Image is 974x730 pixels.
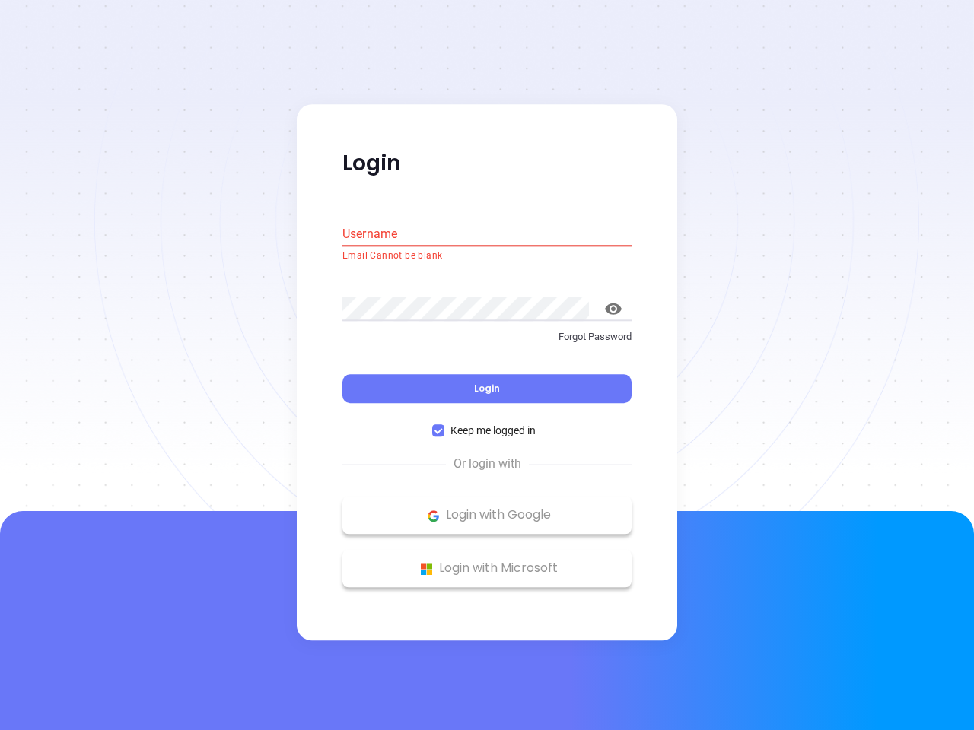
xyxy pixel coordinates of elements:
p: Login with Microsoft [350,557,624,580]
span: Keep me logged in [444,423,542,440]
img: Google Logo [424,506,443,525]
p: Email Cannot be blank [342,249,632,264]
p: Login [342,150,632,177]
button: Login [342,375,632,404]
a: Forgot Password [342,329,632,357]
p: Login with Google [350,504,624,527]
span: Or login with [446,455,529,474]
button: toggle password visibility [595,290,632,327]
button: Google Logo Login with Google [342,497,632,535]
button: Microsoft Logo Login with Microsoft [342,550,632,588]
img: Microsoft Logo [417,560,436,579]
span: Login [474,382,500,395]
p: Forgot Password [342,329,632,344]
